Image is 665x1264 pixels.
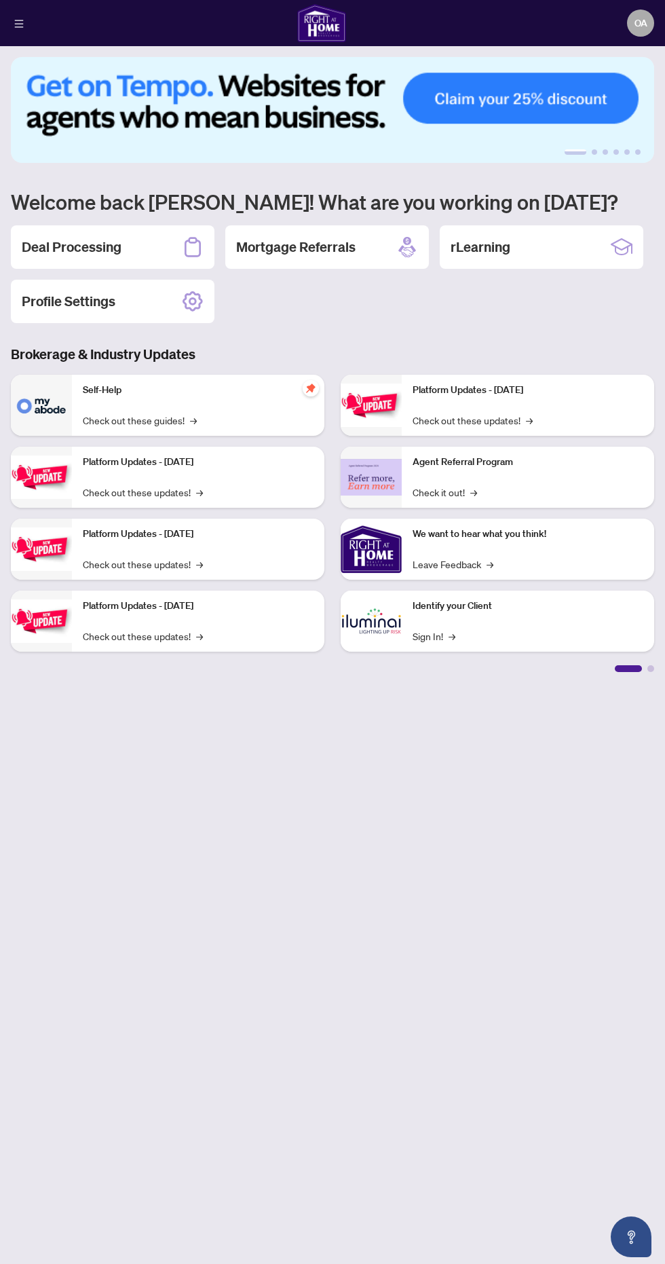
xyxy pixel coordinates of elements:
[413,557,493,572] a: Leave Feedback→
[341,591,402,652] img: Identify your Client
[487,557,493,572] span: →
[634,16,647,31] span: OA
[14,19,24,29] span: menu
[451,238,510,257] h2: rLearning
[196,485,203,500] span: →
[83,413,197,428] a: Check out these guides!→
[413,527,643,542] p: We want to hear what you think!
[83,557,203,572] a: Check out these updates!→
[611,1216,651,1257] button: Open asap
[449,629,455,644] span: →
[470,485,477,500] span: →
[565,149,586,155] button: 1
[413,455,643,470] p: Agent Referral Program
[341,519,402,580] img: We want to hear what you think!
[526,413,533,428] span: →
[613,149,619,155] button: 4
[196,629,203,644] span: →
[413,413,533,428] a: Check out these updates!→
[413,599,643,614] p: Identify your Client
[190,413,197,428] span: →
[83,383,313,398] p: Self-Help
[83,629,203,644] a: Check out these updates!→
[413,485,477,500] a: Check it out!→
[11,345,654,364] h3: Brokerage & Industry Updates
[83,527,313,542] p: Platform Updates - [DATE]
[11,456,72,498] img: Platform Updates - September 16, 2025
[83,455,313,470] p: Platform Updates - [DATE]
[22,238,121,257] h2: Deal Processing
[413,629,455,644] a: Sign In!→
[635,149,641,155] button: 6
[603,149,608,155] button: 3
[83,599,313,614] p: Platform Updates - [DATE]
[297,4,346,42] img: logo
[413,383,643,398] p: Platform Updates - [DATE]
[196,557,203,572] span: →
[592,149,597,155] button: 2
[11,599,72,642] img: Platform Updates - July 8, 2025
[11,375,72,436] img: Self-Help
[341,459,402,496] img: Agent Referral Program
[303,380,319,396] span: pushpin
[11,189,654,215] h1: Welcome back [PERSON_NAME]! What are you working on [DATE]?
[83,485,203,500] a: Check out these updates!→
[624,149,630,155] button: 5
[22,292,115,311] h2: Profile Settings
[11,57,654,163] img: Slide 0
[11,527,72,570] img: Platform Updates - July 21, 2025
[341,384,402,426] img: Platform Updates - June 23, 2025
[236,238,356,257] h2: Mortgage Referrals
